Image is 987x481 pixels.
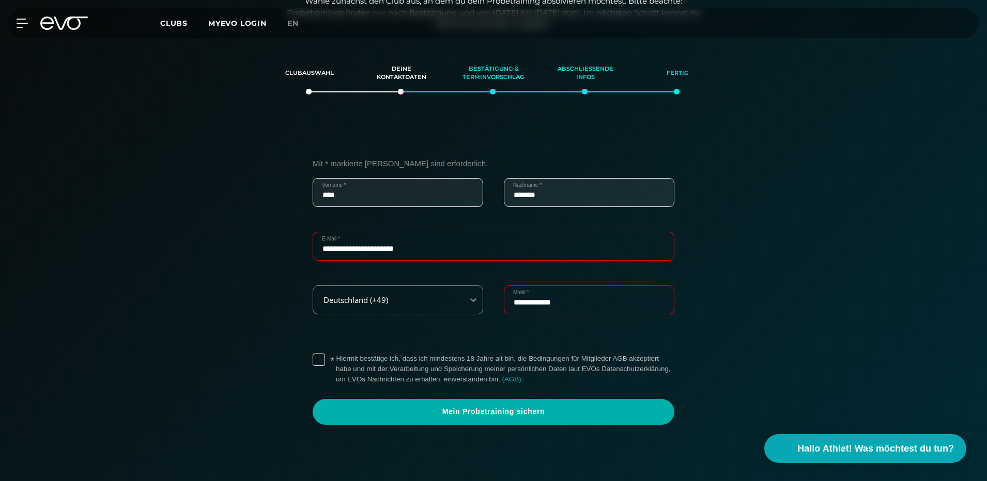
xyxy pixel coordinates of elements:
div: Abschließende Infos [552,59,619,87]
a: Clubs [160,18,208,28]
div: Deutschland (+49) [314,296,456,304]
p: Mit * markierte [PERSON_NAME] sind erforderlich. [313,159,674,168]
a: Mein Probetraining sichern [313,399,674,425]
div: Deine Kontaktdaten [368,59,435,87]
span: Hallo Athlet! Was möchtest du tun? [797,442,954,456]
a: en [287,18,311,29]
span: en [287,19,299,28]
div: Bestätigung & Terminvorschlag [460,59,527,87]
span: Clubs [160,19,188,28]
span: Mein Probetraining sichern [337,407,650,417]
div: Fertig [644,59,711,87]
div: Clubauswahl [276,59,343,87]
label: Hiermit bestätige ich, dass ich mindestens 18 Jahre alt bin, die Bedingungen für Mitglieder AGB a... [336,354,674,384]
button: Hallo Athlet! Was möchtest du tun? [764,434,966,463]
a: MYEVO LOGIN [208,19,267,28]
a: (AGB) [502,375,521,383]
